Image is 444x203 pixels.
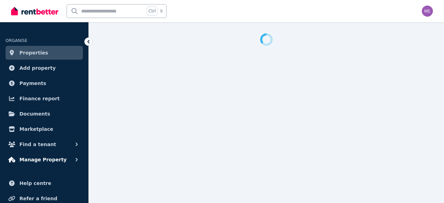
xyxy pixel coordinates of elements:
span: Payments [19,79,46,87]
a: Payments [6,76,83,90]
a: Marketplace [6,122,83,136]
img: RentBetter [11,6,58,16]
span: Find a tenant [19,140,56,149]
span: Refer a friend [19,194,57,203]
a: Finance report [6,92,83,105]
span: Help centre [19,179,51,187]
span: Add property [19,64,56,72]
a: Documents [6,107,83,121]
a: Properties [6,46,83,60]
span: Properties [19,49,48,57]
span: Marketplace [19,125,53,133]
span: ORGANISE [6,38,27,43]
button: Find a tenant [6,137,83,151]
span: Ctrl [147,7,157,16]
a: Help centre [6,176,83,190]
span: k [160,8,163,14]
button: Manage Property [6,153,83,167]
img: Melinda Enriquez [422,6,433,17]
a: Add property [6,61,83,75]
span: Manage Property [19,155,67,164]
span: Finance report [19,94,60,103]
span: Documents [19,110,50,118]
